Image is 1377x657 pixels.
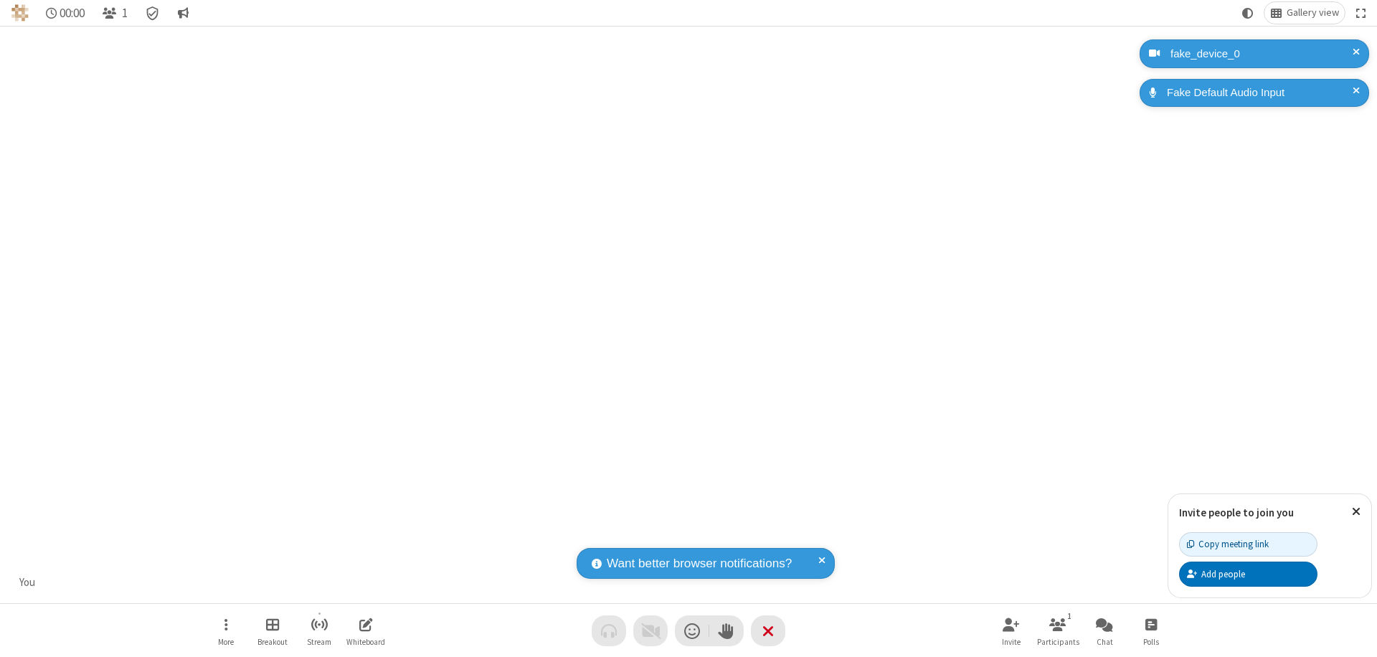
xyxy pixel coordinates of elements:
[307,638,331,646] span: Stream
[1179,506,1294,519] label: Invite people to join you
[298,610,341,651] button: Start streaming
[1036,610,1079,651] button: Open participant list
[675,615,709,646] button: Send a reaction
[1264,2,1345,24] button: Change layout
[1287,7,1339,19] span: Gallery view
[1350,2,1372,24] button: Fullscreen
[11,4,29,22] img: QA Selenium DO NOT DELETE OR CHANGE
[1097,638,1113,646] span: Chat
[1083,610,1126,651] button: Open chat
[60,6,85,20] span: 00:00
[1179,532,1317,557] button: Copy meeting link
[14,575,41,591] div: You
[171,2,194,24] button: Conversation
[344,610,387,651] button: Open shared whiteboard
[96,2,133,24] button: Open participant list
[751,615,785,646] button: End or leave meeting
[1064,610,1076,623] div: 1
[607,554,792,573] span: Want better browser notifications?
[709,615,744,646] button: Raise hand
[990,610,1033,651] button: Invite participants (⌘+Shift+I)
[346,638,385,646] span: Whiteboard
[1179,562,1317,586] button: Add people
[1002,638,1021,646] span: Invite
[218,638,234,646] span: More
[1341,494,1371,529] button: Close popover
[592,615,626,646] button: Audio problem - check your Internet connection or call by phone
[1130,610,1173,651] button: Open poll
[139,2,166,24] div: Meeting details Encryption enabled
[1037,638,1079,646] span: Participants
[633,615,668,646] button: Video
[1143,638,1159,646] span: Polls
[40,2,91,24] div: Timer
[251,610,294,651] button: Manage Breakout Rooms
[1187,537,1269,551] div: Copy meeting link
[122,6,128,20] span: 1
[1165,46,1358,62] div: fake_device_0
[1162,85,1358,101] div: Fake Default Audio Input
[204,610,247,651] button: Open menu
[1236,2,1259,24] button: Using system theme
[257,638,288,646] span: Breakout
